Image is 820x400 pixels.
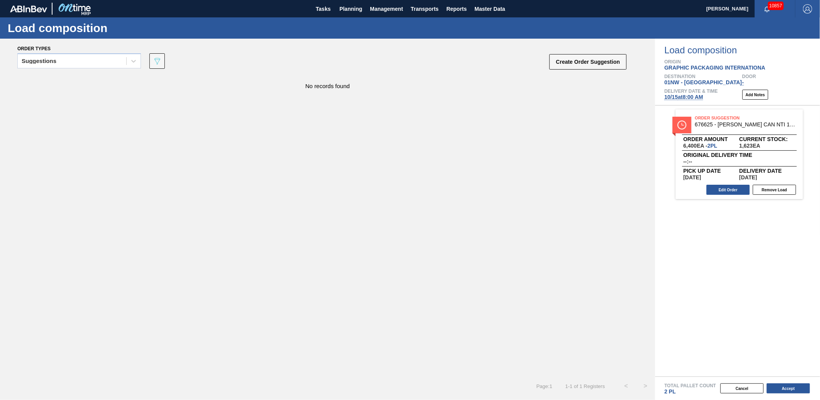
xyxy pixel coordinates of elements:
[664,79,742,85] span: 01NW - [GEOGRAPHIC_DATA]
[695,122,797,128] span: 676625 - CARR CAN NTI 12OZ TWNSTK 30/12 CAN 0123
[664,65,766,71] span: GRAPHIC PACKAGING INTERNATIONA
[753,185,796,195] button: Remove Load
[564,383,605,389] span: 1 - 1 of 1 Registers
[10,5,47,12] img: TNhmsLtSVTkK8tSr43FrP2fwEKptu5GPRR3wAAAABJRU5ErkJggg==
[683,159,692,164] span: --:--
[636,376,655,396] button: >
[683,175,701,180] span: ,10/11/2025
[706,185,750,195] button: Edit Order
[739,137,795,141] span: Current Stock:
[739,175,757,180] span: ,10/15/2025,
[617,376,636,396] button: <
[767,383,810,393] button: Accept
[549,54,627,70] button: Create Order Suggestion
[683,169,739,173] span: Pick up Date
[446,4,467,14] span: Reports
[739,143,761,148] span: ,1,623,EA
[474,4,505,14] span: Master Data
[411,4,439,14] span: Transports
[683,137,739,141] span: Order amount
[22,58,56,64] div: Suggestions
[664,94,703,100] span: 10/15 at 8:00 AM
[768,2,784,10] span: 10857
[8,24,145,32] h1: Load composition
[683,153,795,157] span: Original delivery time
[683,143,717,148] span: 6,400EA-2PL
[708,143,718,149] span: 2,PL
[695,114,803,122] span: Order Suggestion
[678,121,686,129] img: status
[664,89,718,94] span: Delivery Date & Time
[664,60,820,64] span: Origin
[803,4,812,14] img: Logout
[742,90,768,100] button: Add Notes
[664,74,742,79] span: Destination
[315,4,332,14] span: Tasks
[739,169,795,173] span: Delivery Date
[720,383,764,393] button: Cancel
[536,383,552,389] span: Page : 1
[370,4,403,14] span: Management
[664,46,820,55] span: Load composition
[755,3,779,14] button: Notifications
[17,46,51,51] span: Order types
[742,79,744,85] span: -
[339,4,362,14] span: Planning
[655,106,820,199] span: statusOrder Suggestion676625 - [PERSON_NAME] CAN NTI 12OZ TWNSTK 30/12 CAN 0123Order amount6,400E...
